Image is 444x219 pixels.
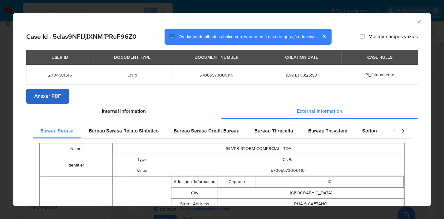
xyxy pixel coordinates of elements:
[308,127,347,134] span: Bureau Thsystem
[365,72,394,78] span: Pj_faturamento
[218,198,404,209] td: RUA S CAETANO
[218,187,404,198] td: [GEOGRAPHIC_DATA]
[13,13,431,206] div: encerramento-recomendação-modal
[112,143,404,154] td: SILVER STORM COMERCIAL LTDA
[48,52,72,62] div: USER ID
[363,52,396,62] div: CASE RULES
[171,176,218,187] td: Additional Information
[362,127,377,134] span: Softon
[218,176,255,187] td: Cepnota
[368,33,418,40] span: Mostrar campos vazios
[317,29,332,44] button: cerrar
[171,187,218,198] td: City
[281,52,322,62] div: CREATION DATE
[34,89,61,103] span: Anexar PDF
[40,127,74,134] span: Bureau Serasa
[113,165,171,176] td: Value
[171,165,404,176] td: 57065573000110
[89,127,159,134] span: Bureau Serasa Relato Sintetico
[40,154,113,176] td: Identifier
[255,176,404,187] td: 10
[179,72,254,78] span: 57065573000110
[179,33,317,40] span: Os dados detalhados abaixo correspondem à data de geração do caso.
[113,154,171,165] td: Type
[269,72,334,78] span: [DATE] 03:25:50
[40,143,113,154] td: Name
[101,72,164,78] span: CNPJ
[171,154,404,165] td: CNPJ
[110,52,154,62] div: DOCUMENT TYPE
[297,107,342,115] span: External information
[171,198,218,209] td: Street Address
[102,107,146,115] span: Internal information
[416,19,422,24] button: Fechar a janela
[26,104,418,119] div: Detailed info
[191,52,242,62] div: DOCUMENT NUMBER
[26,89,69,104] button: Anexar PDF
[360,34,365,39] input: Mostrar campos vazios
[26,32,136,41] h2: Case Id - 5clas9NFIJjlXNMfPRuF96Z0
[34,72,86,78] span: 2004681516
[254,127,293,134] span: Bureau Threceita
[174,127,239,134] span: Bureau Serasa Credit Bureau
[33,123,386,138] div: Detailed external info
